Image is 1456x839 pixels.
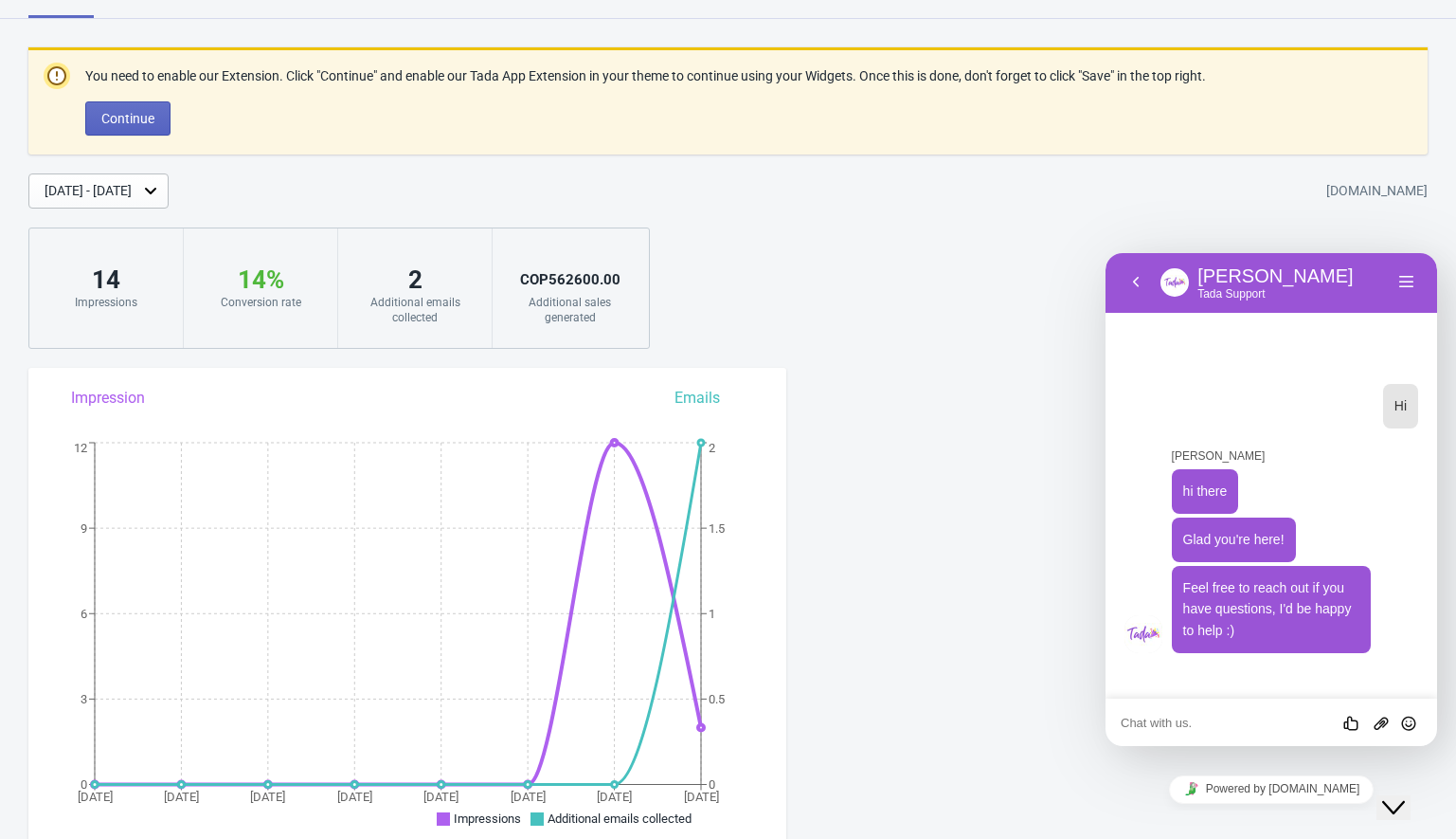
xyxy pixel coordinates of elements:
[337,790,372,804] tspan: [DATE]
[357,295,473,325] div: Additional emails collected
[101,111,154,126] span: Continue
[1105,768,1437,811] iframe: chat widget
[512,295,628,325] div: Additional sales generated
[203,295,318,310] div: Conversion rate
[709,441,715,455] tspan: 2
[203,264,318,295] div: 14 %
[1376,763,1437,820] iframe: chat widget
[709,521,725,536] tspan: 1.5
[597,790,632,804] tspan: [DATE]
[548,812,692,826] span: Additional emails collected
[74,441,87,455] tspan: 12
[1326,174,1428,209] div: [DOMAIN_NAME]
[164,790,199,804] tspan: [DATE]
[85,66,1206,86] p: You need to enable our Extension. Click "Continue" and enable our Tada App Extension in your them...
[48,264,164,295] div: 14
[78,790,113,804] tspan: [DATE]
[709,607,715,621] tspan: 1
[357,264,473,295] div: 2
[709,692,725,706] tspan: 0.5
[454,812,521,826] span: Impressions
[1105,253,1437,746] iframe: chat widget
[250,790,285,804] tspan: [DATE]
[81,607,87,621] tspan: 6
[81,777,87,792] tspan: 0
[81,521,87,536] tspan: 9
[709,777,715,792] tspan: 0
[48,295,164,310] div: Impressions
[85,101,171,136] button: Continue
[423,790,458,804] tspan: [DATE]
[45,181,132,201] div: [DATE] - [DATE]
[511,790,546,804] tspan: [DATE]
[81,692,87,706] tspan: 3
[684,790,719,804] tspan: [DATE]
[512,264,628,295] div: COP 562600.00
